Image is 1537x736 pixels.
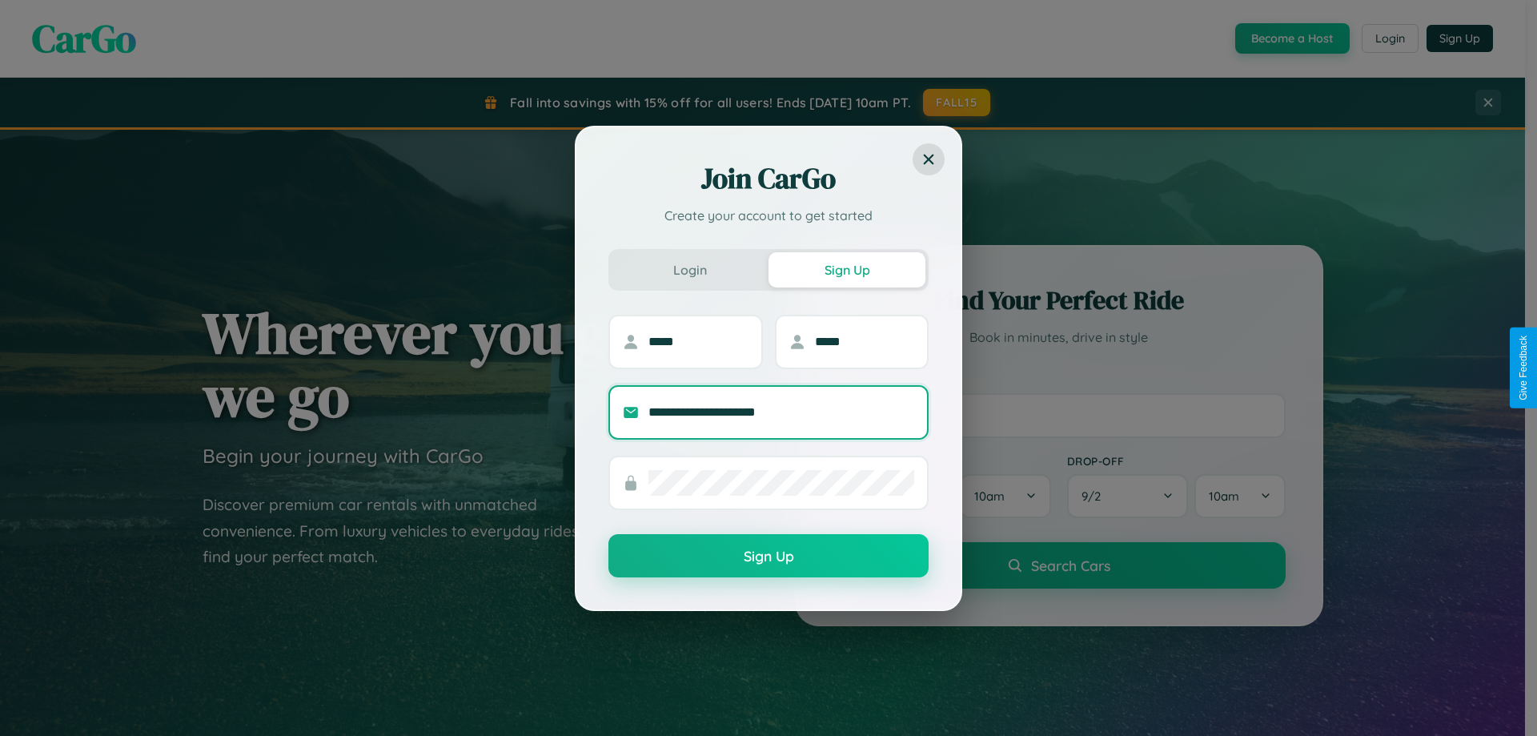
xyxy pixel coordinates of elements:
button: Sign Up [768,252,925,288]
h2: Join CarGo [608,159,929,198]
button: Sign Up [608,534,929,577]
div: Give Feedback [1518,336,1529,400]
button: Login [612,252,768,288]
p: Create your account to get started [608,206,929,225]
